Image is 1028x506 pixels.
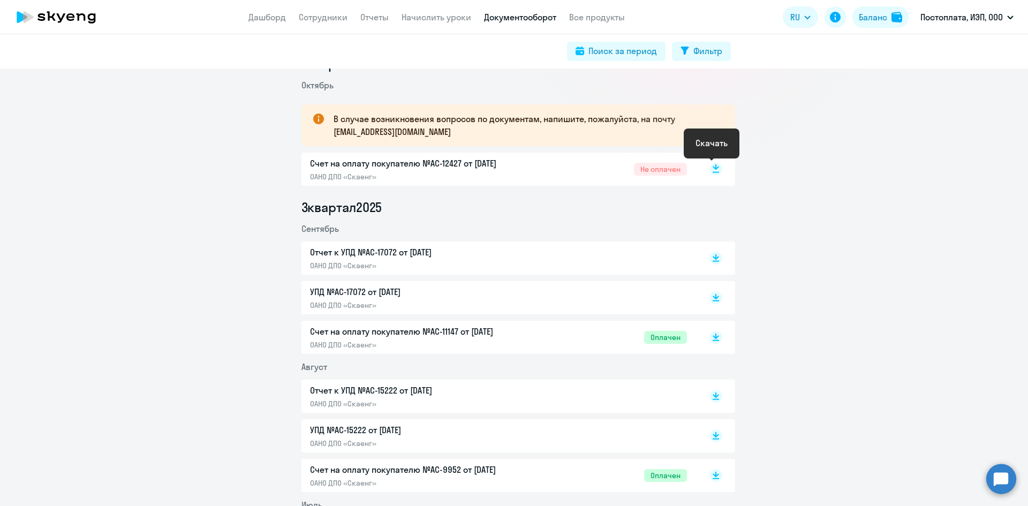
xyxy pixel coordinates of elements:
[569,12,625,22] a: Все продукты
[310,340,535,350] p: ОАНО ДПО «Скаенг»
[790,11,800,24] span: RU
[310,399,535,409] p: ОАНО ДПО «Скаенг»
[310,246,687,270] a: Отчет к УПД №AC-17072 от [DATE]ОАНО ДПО «Скаенг»
[310,285,687,310] a: УПД №AC-17072 от [DATE]ОАНО ДПО «Скаенг»
[310,478,535,488] p: ОАНО ДПО «Скаенг»
[310,325,687,350] a: Счет на оплату покупателю №AC-11147 от [DATE]ОАНО ДПО «Скаенг»Оплачен
[588,44,657,57] div: Поиск за период
[859,11,887,24] div: Баланс
[301,80,334,90] span: Октябрь
[310,261,535,270] p: ОАНО ДПО «Скаенг»
[634,163,687,176] span: Не оплачен
[310,246,535,259] p: Отчет к УПД №AC-17072 от [DATE]
[310,463,535,476] p: Счет на оплату покупателю №AC-9952 от [DATE]
[310,424,535,436] p: УПД №AC-15222 от [DATE]
[644,331,687,344] span: Оплачен
[301,361,327,372] span: Август
[310,157,535,170] p: Счет на оплату покупателю №AC-12427 от [DATE]
[310,424,687,448] a: УПД №AC-15222 от [DATE]ОАНО ДПО «Скаенг»
[310,384,535,397] p: Отчет к УПД №AC-15222 от [DATE]
[920,11,1003,24] p: Постоплата, ИЭП, ООО
[310,384,687,409] a: Отчет к УПД №AC-15222 от [DATE]ОАНО ДПО «Скаенг»
[310,157,687,182] a: Счет на оплату покупателю №AC-12427 от [DATE]ОАНО ДПО «Скаенг»Не оплачен
[567,42,666,61] button: Поиск за период
[248,12,286,22] a: Дашборд
[310,463,687,488] a: Счет на оплату покупателю №AC-9952 от [DATE]ОАНО ДПО «Скаенг»Оплачен
[484,12,556,22] a: Документооборот
[891,12,902,22] img: balance
[852,6,909,28] button: Балансbalance
[783,6,818,28] button: RU
[310,285,535,298] p: УПД №AC-17072 от [DATE]
[310,300,535,310] p: ОАНО ДПО «Скаенг»
[672,42,731,61] button: Фильтр
[915,4,1019,30] button: Постоплата, ИЭП, ООО
[402,12,471,22] a: Начислить уроки
[301,223,339,234] span: Сентябрь
[334,112,716,138] p: В случае возникновения вопросов по документам, напишите, пожалуйста, на почту [EMAIL_ADDRESS][DOM...
[310,439,535,448] p: ОАНО ДПО «Скаенг»
[310,172,535,182] p: ОАНО ДПО «Скаенг»
[693,44,722,57] div: Фильтр
[299,12,347,22] a: Сотрудники
[310,325,535,338] p: Счет на оплату покупателю №AC-11147 от [DATE]
[360,12,389,22] a: Отчеты
[301,199,735,216] li: 3 квартал 2025
[644,469,687,482] span: Оплачен
[696,137,728,149] div: Скачать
